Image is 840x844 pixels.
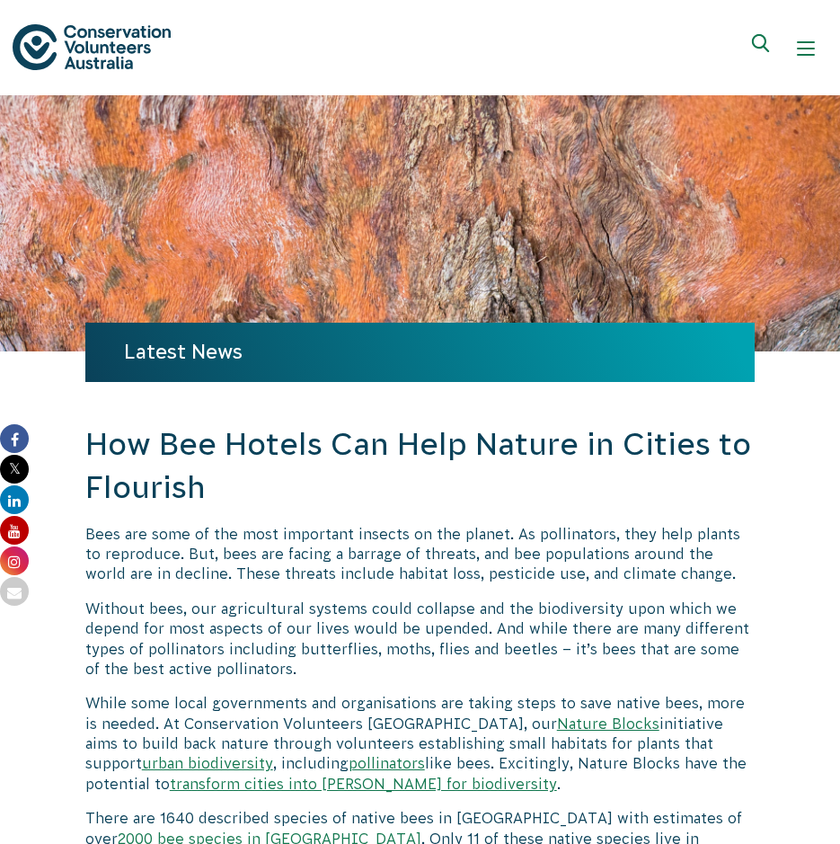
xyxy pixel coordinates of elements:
h2: How Bee Hotels Can Help Nature in Cities to Flourish [85,423,755,509]
a: Latest News [124,341,243,363]
img: logo.svg [13,24,171,70]
a: transform cities into [PERSON_NAME] for biodiversity [170,776,557,792]
p: Bees are some of the most important insects on the planet. As pollinators, they help plants to re... [85,524,755,584]
p: Without bees, our agricultural systems could collapse and the biodiversity upon which we depend f... [85,599,755,680]
a: urban biodiversity [142,755,273,771]
button: Expand search box Close search box [741,27,784,70]
a: pollinators [349,755,425,771]
a: Nature Blocks [557,715,659,732]
p: While some local governments and organisations are taking steps to save native bees, more is need... [85,693,755,794]
span: Expand search box [752,34,774,63]
button: Show mobile navigation menu [784,27,827,70]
